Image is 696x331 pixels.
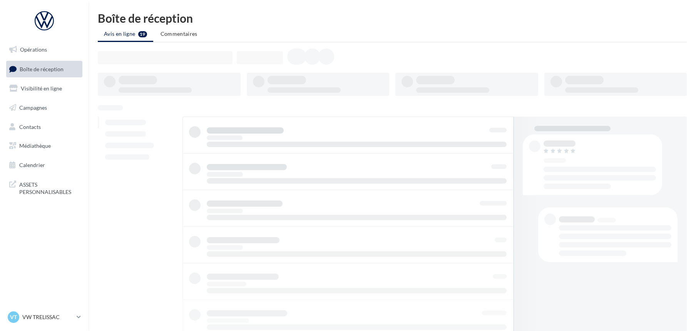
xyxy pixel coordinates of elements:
a: Contacts [5,119,84,135]
a: Visibilité en ligne [5,80,84,97]
span: ASSETS PERSONNALISABLES [19,179,79,196]
a: Médiathèque [5,138,84,154]
a: Calendrier [5,157,84,173]
span: Campagnes [19,104,47,111]
p: VW TRELISSAC [22,313,74,321]
a: Campagnes [5,100,84,116]
span: Calendrier [19,162,45,168]
span: Boîte de réception [20,65,64,72]
div: Boîte de réception [98,12,687,24]
a: Boîte de réception [5,61,84,77]
span: Opérations [20,46,47,53]
span: Contacts [19,123,41,130]
a: VT VW TRELISSAC [6,310,82,324]
span: Commentaires [161,30,197,37]
a: Opérations [5,42,84,58]
span: VT [10,313,17,321]
span: Médiathèque [19,142,51,149]
a: ASSETS PERSONNALISABLES [5,176,84,199]
span: Visibilité en ligne [21,85,62,92]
